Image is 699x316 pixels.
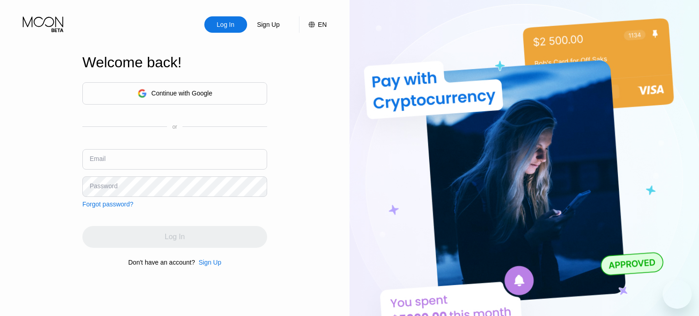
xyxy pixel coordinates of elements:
[247,16,290,33] div: Sign Up
[256,20,281,29] div: Sign Up
[82,54,267,71] div: Welcome back!
[90,155,106,162] div: Email
[204,16,247,33] div: Log In
[82,201,133,208] div: Forgot password?
[82,82,267,105] div: Continue with Google
[195,259,221,266] div: Sign Up
[128,259,195,266] div: Don't have an account?
[663,280,692,309] iframe: زر إطلاق نافذة المراسلة
[198,259,221,266] div: Sign Up
[299,16,327,33] div: EN
[216,20,235,29] div: Log In
[152,90,213,97] div: Continue with Google
[172,124,177,130] div: or
[90,182,117,190] div: Password
[318,21,327,28] div: EN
